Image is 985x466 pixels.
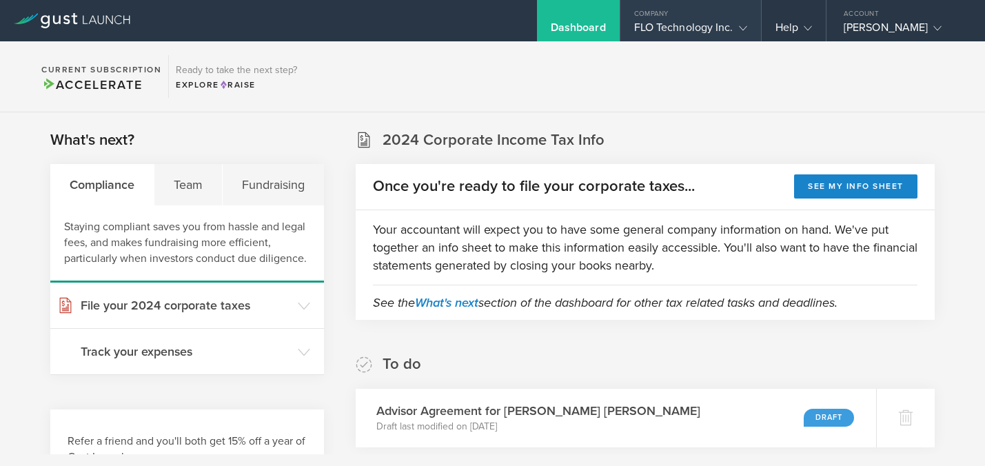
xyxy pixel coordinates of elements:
div: Help [775,21,812,41]
div: Staying compliant saves you from hassle and legal fees, and makes fundraising more efficient, par... [50,205,324,283]
div: Advisor Agreement for [PERSON_NAME] [PERSON_NAME]Draft last modified on [DATE]Draft [356,389,876,447]
h3: Advisor Agreement for [PERSON_NAME] [PERSON_NAME] [376,402,700,420]
div: Dashboard [551,21,606,41]
h2: Current Subscription [41,65,161,74]
iframe: Chat Widget [916,400,985,466]
h2: What's next? [50,130,134,150]
div: Team [154,164,223,205]
span: Raise [219,80,256,90]
h2: Once you're ready to file your corporate taxes... [373,176,695,196]
em: See the section of the dashboard for other tax related tasks and deadlines. [373,295,837,310]
span: Accelerate [41,77,142,92]
h3: Track your expenses [81,343,291,361]
div: FLO Technology Inc. [634,21,747,41]
p: Draft last modified on [DATE] [376,420,700,434]
h3: File your 2024 corporate taxes [81,296,291,314]
div: Compliance [50,164,154,205]
div: Draft [804,409,854,427]
button: See my info sheet [794,174,917,199]
h3: Refer a friend and you'll both get 15% off a year of Gust Launch. [68,434,307,465]
p: Your accountant will expect you to have some general company information on hand. We've put toget... [373,221,917,274]
h3: Ready to take the next step? [176,65,297,75]
a: What's next [415,295,478,310]
h2: 2024 Corporate Income Tax Info [383,130,605,150]
div: Ready to take the next step?ExploreRaise [168,55,304,98]
div: Explore [176,79,297,91]
div: Fundraising [223,164,324,205]
div: [PERSON_NAME] [844,21,961,41]
h2: To do [383,354,421,374]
